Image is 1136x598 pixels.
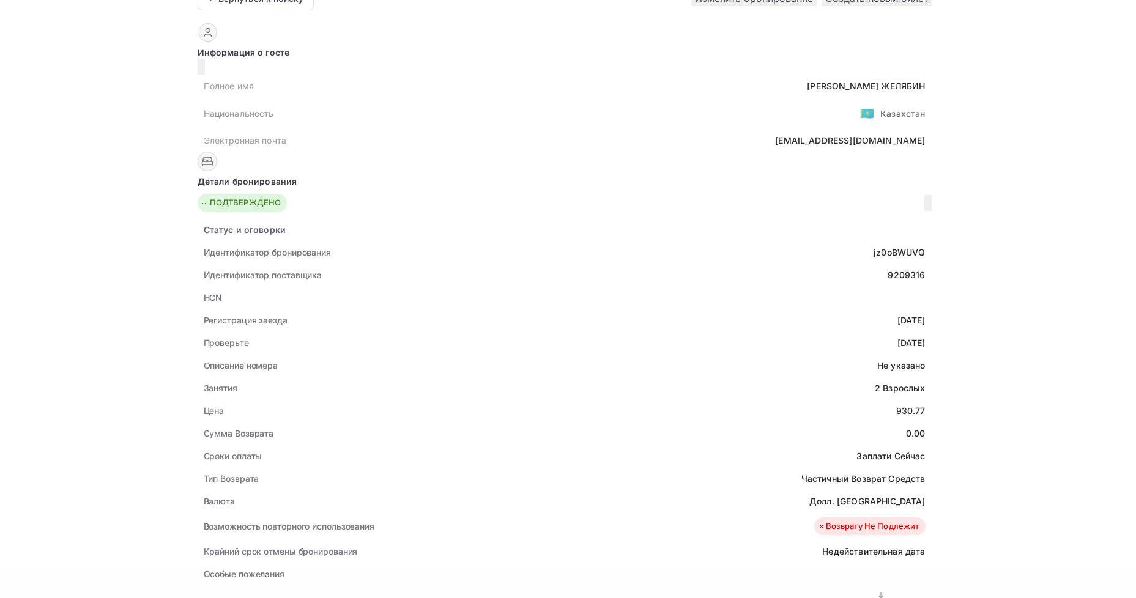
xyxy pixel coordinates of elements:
ya-tr-span: 2 [875,383,880,393]
div: 930.77 [896,404,926,417]
ya-tr-span: Статус и оговорки [204,224,286,235]
ya-tr-span: Детали бронирования [198,175,297,188]
div: 9209316 [888,268,925,281]
ya-tr-span: Взрослых [883,383,925,393]
ya-tr-span: Сроки оплаты [204,451,262,461]
ya-tr-span: Занятия [204,383,237,393]
div: [DATE] [897,314,926,327]
ya-tr-span: Особые пожелания [204,569,284,579]
ya-tr-span: Идентификатор бронирования [204,247,331,257]
ya-tr-span: ЖЕЛЯБИН [881,81,925,91]
ya-tr-span: [PERSON_NAME] [807,81,878,91]
ya-tr-span: Возможность повторного использования [204,521,374,531]
ya-tr-span: [EMAIL_ADDRESS][DOMAIN_NAME] [775,135,925,146]
ya-tr-span: Проверьте [204,338,249,348]
ya-tr-span: Долл. [GEOGRAPHIC_DATA] [809,496,925,506]
ya-tr-span: Описание номера [204,360,278,371]
span: США [860,102,874,124]
ya-tr-span: Электронная почта [204,135,287,146]
ya-tr-span: Не указано [877,360,926,371]
ya-tr-span: Казахстан [880,108,925,119]
ya-tr-span: Возврату не подлежит [826,520,919,533]
div: [DATE] [897,336,926,349]
ya-tr-span: Валюта [204,496,235,506]
ya-tr-span: Заплати Сейчас [856,451,925,461]
ya-tr-span: Регистрация заезда [204,315,288,325]
ya-tr-span: ПОДТВЕРЖДЕНО [210,197,281,209]
ya-tr-span: Сумма Возврата [204,428,274,438]
ya-tr-span: Частичный Возврат Средств [801,473,926,484]
ya-tr-span: jz0oBWUVQ [874,247,925,257]
ya-tr-span: Недействительная дата [822,546,925,556]
ya-tr-span: Крайний срок отмены бронирования [204,546,358,556]
ya-tr-span: Национальность [204,108,274,119]
ya-tr-span: HCN [204,292,223,303]
ya-tr-span: Цена [204,405,225,416]
ya-tr-span: Информация о госте [198,46,290,59]
ya-tr-span: Идентификатор поставщика [204,270,322,280]
ya-tr-span: Тип Возврата [204,473,259,484]
div: 0.00 [906,427,926,440]
ya-tr-span: 🇰🇿 [860,106,874,120]
ya-tr-span: Полное имя [204,81,254,91]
